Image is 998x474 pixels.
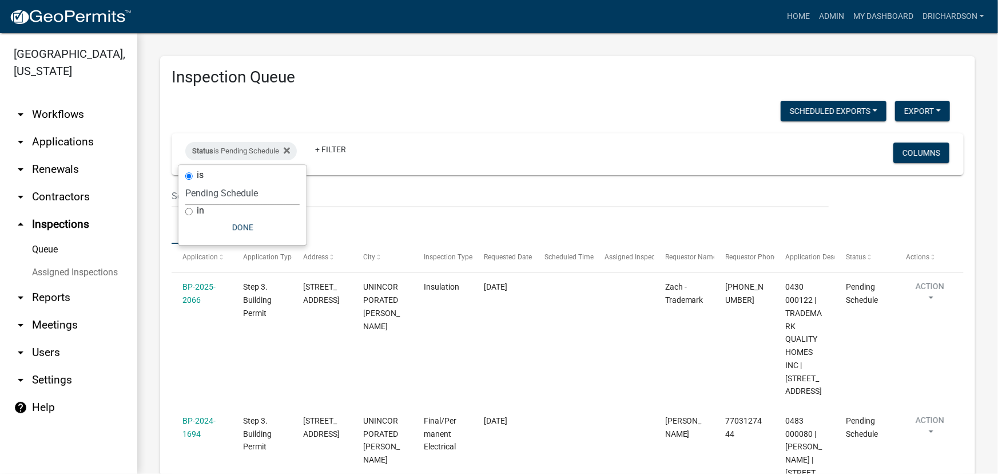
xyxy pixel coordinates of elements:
[605,253,663,261] span: Assigned Inspector
[182,282,216,305] a: BP-2025-2066
[243,253,295,261] span: Application Type
[473,244,533,271] datatable-header-cell: Requested Date
[665,253,717,261] span: Requestor Name
[292,244,352,271] datatable-header-cell: Address
[364,253,376,261] span: City
[424,416,456,452] span: Final/Permanent Electrical
[714,244,774,271] datatable-header-cell: Requestor Phone
[906,281,953,309] button: Action
[14,190,27,204] i: arrow_drop_down
[14,218,27,231] i: arrow_drop_up
[14,108,27,121] i: arrow_drop_down
[814,6,849,27] a: Admin
[895,244,955,271] datatable-header-cell: Actions
[172,184,829,208] input: Search for inspections
[725,282,764,305] span: 706-881-2857
[364,416,400,464] span: UNINCORPORATED TROUP
[918,6,989,27] a: drichardson
[484,253,532,261] span: Requested Date
[665,416,702,439] span: Mirian
[352,244,412,271] datatable-header-cell: City
[14,135,27,149] i: arrow_drop_down
[303,282,340,305] span: 1952 W SR 54 HWY
[654,244,714,271] datatable-header-cell: Requestor Name
[665,282,703,305] span: Zach - Trademark
[364,282,400,330] span: UNINCORPORATED TROUP
[775,244,835,271] datatable-header-cell: Application Description
[185,217,300,238] button: Done
[781,101,886,121] button: Scheduled Exports
[303,253,328,261] span: Address
[172,68,964,87] h3: Inspection Queue
[243,416,272,452] span: Step 3. Building Permit
[484,282,507,291] span: 10/10/2025
[14,401,27,414] i: help
[14,163,27,176] i: arrow_drop_down
[14,291,27,305] i: arrow_drop_down
[172,244,232,271] datatable-header-cell: Application
[725,253,778,261] span: Requestor Phone
[413,244,473,271] datatable-header-cell: Inspection Type
[846,253,866,261] span: Status
[835,244,895,271] datatable-header-cell: Status
[182,416,216,439] a: BP-2024-1694
[14,346,27,360] i: arrow_drop_down
[14,318,27,332] i: arrow_drop_down
[197,206,204,215] label: in
[243,282,272,318] span: Step 3. Building Permit
[303,416,340,439] span: 100 CANTERBURY DR
[534,244,594,271] datatable-header-cell: Scheduled Time
[846,416,878,439] span: Pending Schedule
[544,253,594,261] span: Scheduled Time
[846,282,878,305] span: Pending Schedule
[849,6,918,27] a: My Dashboard
[906,253,930,261] span: Actions
[594,244,654,271] datatable-header-cell: Assigned Inspector
[14,373,27,387] i: arrow_drop_down
[232,244,292,271] datatable-header-cell: Application Type
[197,171,204,180] label: is
[895,101,950,121] button: Export
[906,414,953,443] button: Action
[424,282,459,291] span: Insulation
[182,253,218,261] span: Application
[782,6,814,27] a: Home
[306,139,355,160] a: + Filter
[172,208,204,244] a: Data
[192,147,213,155] span: Status
[786,282,822,396] span: 0430 000122 | TRADEMARK QUALITY HOMES INC | 1952 W SR 54 HWY
[424,253,472,261] span: Inspection Type
[786,253,858,261] span: Application Description
[185,142,297,160] div: is Pending Schedule
[725,416,762,439] span: 7703127444
[893,143,949,163] button: Columns
[484,416,507,425] span: 10/10/2025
